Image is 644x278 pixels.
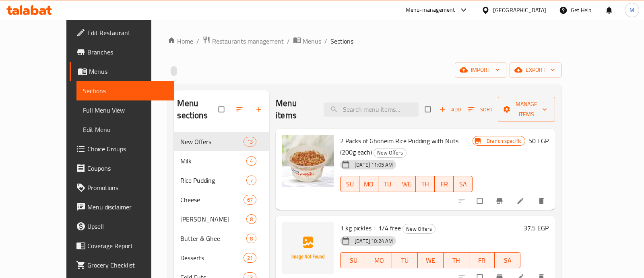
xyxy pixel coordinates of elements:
button: Add section [250,100,269,118]
div: Butter & Ghee8 [174,229,269,248]
a: Full Menu View [76,100,174,120]
span: [PERSON_NAME] [180,214,246,224]
a: Promotions [70,178,174,197]
a: Menus [293,36,321,46]
a: Edit menu item [516,197,526,205]
span: SU [344,255,363,266]
button: TU [392,252,418,268]
span: Menus [303,36,321,46]
button: TH [444,252,469,268]
span: Sort items [463,103,498,116]
span: Add [439,105,461,114]
span: WE [421,255,440,266]
a: Restaurants management [202,36,284,46]
span: Upsell [87,222,167,231]
span: Full Menu View [83,105,167,115]
div: [GEOGRAPHIC_DATA] [493,6,546,15]
span: Cheese [180,195,243,205]
div: Desserts21 [174,248,269,268]
a: Sections [76,81,174,100]
img: 2 Packs of Ghoneim Rice Pudding with Nuts (200g each) [282,135,334,187]
a: Grocery Checklist [70,255,174,275]
button: WE [397,176,416,192]
span: Sort sections [231,100,250,118]
span: MO [363,178,375,190]
h6: 50 EGP [528,135,549,146]
li: / [287,36,290,46]
a: Upsell [70,217,174,236]
a: Branches [70,42,174,62]
div: items [246,176,256,185]
button: Add [437,103,463,116]
div: items [246,156,256,166]
button: delete [533,192,552,210]
span: 1 kg pickles + 1/4 free [340,222,401,234]
span: New Offers [374,148,406,157]
span: TH [447,255,466,266]
span: Select all sections [214,102,231,117]
span: Branch specific [483,137,525,145]
button: Branch-specific-item [491,192,510,210]
span: New Offers [403,224,435,234]
span: Sections [330,36,353,46]
span: 8 [247,215,256,223]
span: WE [400,178,413,190]
span: 21 [244,254,256,262]
span: FR [473,255,492,266]
a: Menu disclaimer [70,197,174,217]
span: Select section [420,102,437,117]
button: MO [366,252,392,268]
span: Butter & Ghee [180,234,246,243]
h6: 37.5 EGP [524,222,549,234]
span: Sections [83,86,167,96]
span: Restaurants management [212,36,284,46]
span: TU [395,255,415,266]
div: [PERSON_NAME]8 [174,209,269,229]
span: TU [382,178,394,190]
div: New Offers [374,148,407,158]
button: SU [340,252,366,268]
span: Branches [87,47,167,57]
span: import [461,65,500,75]
span: 4 [247,157,256,165]
span: Select to update [472,193,489,209]
span: M [630,6,634,15]
span: Grocery Checklist [87,260,167,270]
div: Milk4 [174,151,269,171]
span: Edit Menu [83,125,167,134]
li: / [324,36,327,46]
a: Choice Groups [70,139,174,159]
span: Choice Groups [87,144,167,154]
span: Menus [89,67,167,76]
span: Menu disclaimer [87,202,167,212]
nav: breadcrumb [167,36,561,46]
a: Home [167,36,193,46]
div: Cheese67 [174,190,269,209]
span: SA [457,178,469,190]
button: TU [378,176,397,192]
span: Coverage Report [87,241,167,251]
div: New Offers [180,137,243,146]
div: items [244,253,256,263]
span: Rice Pudding [180,176,246,185]
a: Edit Menu [76,120,174,139]
button: export [510,63,561,77]
div: Ghoneim Yoghurt [180,214,246,224]
button: MO [359,176,378,192]
span: Add item [437,103,463,116]
span: Milk [180,156,246,166]
div: Menu-management [406,5,455,15]
div: Desserts [180,253,243,263]
div: items [246,214,256,224]
button: TH [416,176,435,192]
span: Edit Restaurant [87,28,167,38]
span: 2 Packs of Ghoneim Rice Pudding with Nuts (200g each) [340,135,458,158]
span: Manage items [504,99,549,119]
button: SU [340,176,359,192]
span: SA [498,255,517,266]
span: Coupons [87,163,167,173]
